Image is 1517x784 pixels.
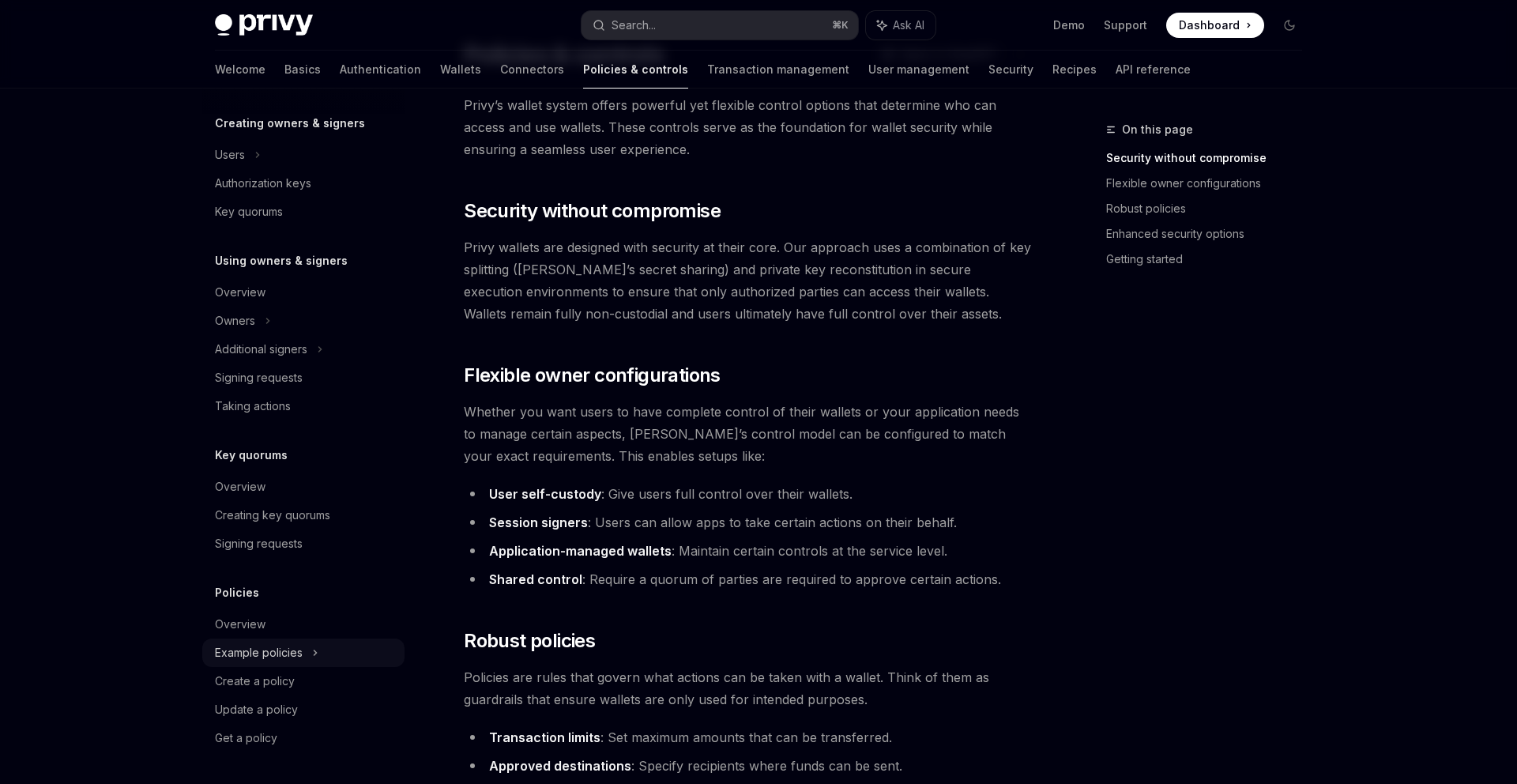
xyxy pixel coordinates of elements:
a: Security [988,51,1033,89]
div: Signing requests [215,368,303,387]
div: Update a policy [215,700,298,719]
a: Policies & controls [583,51,688,89]
strong: Shared control [489,571,582,587]
div: Key quorums [215,202,283,221]
strong: Application-managed wallets [489,543,672,559]
strong: User self-custody [489,486,601,502]
span: Policies are rules that govern what actions can be taken with a wallet. Think of them as guardrai... [464,666,1033,710]
a: Key quorums [202,198,405,226]
div: Taking actions [215,397,291,416]
strong: Transaction limits [489,729,600,745]
a: Recipes [1052,51,1097,89]
a: Robust policies [1106,196,1315,221]
span: Security without compromise [464,198,721,224]
div: Authorization keys [215,174,311,193]
li: : Require a quorum of parties are required to approve certain actions. [464,568,1033,590]
h5: Creating owners & signers [215,114,365,133]
strong: Session signers [489,514,588,530]
div: Search... [612,16,656,35]
a: Update a policy [202,695,405,724]
a: Signing requests [202,530,405,558]
span: Privy wallets are designed with security at their core. Our approach uses a combination of key sp... [464,236,1033,325]
span: Whether you want users to have complete control of their wallets or your application needs to man... [464,401,1033,467]
span: On this page [1122,120,1193,139]
span: Robust policies [464,628,595,654]
a: Get a policy [202,724,405,752]
span: Ask AI [893,17,924,33]
span: Dashboard [1179,17,1240,33]
a: User management [868,51,969,89]
li: : Set maximum amounts that can be transferred. [464,726,1033,748]
a: Enhanced security options [1106,221,1315,247]
a: Connectors [500,51,564,89]
a: Overview [202,473,405,501]
span: Privy’s wallet system offers powerful yet flexible control options that determine who can access ... [464,94,1033,160]
div: Creating key quorums [215,506,330,525]
a: Authentication [340,51,421,89]
a: Transaction management [707,51,849,89]
img: dark logo [215,14,313,36]
a: Wallets [440,51,481,89]
a: Dashboard [1166,13,1264,38]
div: Signing requests [215,534,303,553]
a: Basics [284,51,321,89]
div: Additional signers [215,340,307,359]
li: : Give users full control over their wallets. [464,483,1033,505]
div: Owners [215,311,255,330]
div: Create a policy [215,672,295,691]
span: ⌘ K [832,19,849,32]
div: Example policies [215,643,303,662]
li: : Users can allow apps to take certain actions on their behalf. [464,511,1033,533]
a: Security without compromise [1106,145,1315,171]
a: Create a policy [202,667,405,695]
li: : Maintain certain controls at the service level. [464,540,1033,562]
div: Overview [215,615,265,634]
h5: Using owners & signers [215,251,348,270]
a: Getting started [1106,247,1315,272]
button: Search...⌘K [582,11,858,40]
div: Overview [215,477,265,496]
a: Support [1104,17,1147,33]
a: Authorization keys [202,169,405,198]
a: API reference [1116,51,1191,89]
a: Signing requests [202,364,405,392]
li: : Specify recipients where funds can be sent. [464,755,1033,777]
button: Ask AI [866,11,935,40]
button: Toggle dark mode [1277,13,1302,38]
div: Users [215,145,245,164]
a: Welcome [215,51,265,89]
h5: Key quorums [215,446,288,465]
div: Get a policy [215,729,277,748]
h5: Policies [215,583,259,602]
span: Flexible owner configurations [464,363,721,388]
a: Taking actions [202,392,405,420]
a: Flexible owner configurations [1106,171,1315,196]
strong: Approved destinations [489,758,631,774]
a: Demo [1053,17,1085,33]
div: Overview [215,283,265,302]
a: Creating key quorums [202,501,405,530]
a: Overview [202,278,405,307]
a: Overview [202,610,405,639]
